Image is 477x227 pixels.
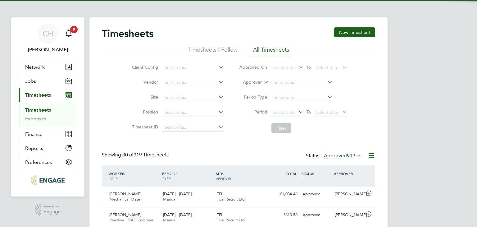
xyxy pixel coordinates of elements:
div: Showing [102,152,170,158]
button: Timesheets [19,88,77,102]
div: [PERSON_NAME] [332,210,365,220]
a: Expenses [25,116,46,122]
span: To [305,63,313,71]
label: Vendor [130,79,158,85]
span: 919 Timesheets [122,152,169,158]
input: Select one [271,93,333,102]
button: Finance [19,127,77,141]
span: Jobs [25,78,36,84]
span: [PERSON_NAME] [109,212,141,217]
span: / [223,171,225,176]
div: Approved [300,189,332,199]
div: PERIOD [161,168,214,184]
span: 30 of [122,152,134,158]
span: TFL [217,191,223,197]
label: Timesheet ID [130,124,158,130]
a: 9 [62,24,75,44]
label: Period Type [239,94,267,100]
span: Powered by [43,204,61,209]
span: Reactive HVAC Engineer [109,217,153,223]
div: STATUS [300,168,332,179]
label: Period [239,109,267,115]
span: Timesheets [25,92,51,98]
img: txmrecruit-logo-retina.png [31,175,64,185]
input: Search for... [162,123,224,132]
span: / [175,171,177,176]
span: TOTAL [286,171,297,176]
div: SITE [214,168,268,184]
a: Timesheets [25,107,51,113]
span: Manual [163,197,176,202]
span: Network [25,64,45,70]
li: All Timesheets [253,46,289,57]
label: Approved On [239,64,267,70]
nav: Main navigation [11,17,84,197]
button: Jobs [19,74,77,88]
button: New Timesheet [334,27,375,37]
span: TFL [217,212,223,217]
span: [DATE] - [DATE] [163,212,192,217]
a: Go to home page [19,175,77,185]
label: Approver [234,79,262,86]
div: WORKER [107,168,161,184]
button: Network [19,60,77,74]
div: Timesheets [19,102,77,127]
span: Select date [316,109,338,115]
span: TYPE [162,176,171,181]
label: Approved [324,153,361,159]
span: Select date [316,65,338,70]
input: Search for... [162,93,224,102]
input: Search for... [271,78,333,87]
span: [PERSON_NAME] [109,191,141,197]
span: CH [43,30,53,38]
a: CH[PERSON_NAME] [19,24,77,53]
span: Chloe Harding [19,46,77,53]
label: Client Config [130,64,158,70]
span: 919 [347,153,355,159]
span: To [305,108,313,116]
div: [PERSON_NAME] [332,189,365,199]
span: Txm Recruit Ltd [217,197,245,202]
span: Select date [272,65,295,70]
button: Filter [271,123,291,133]
span: VENDOR [216,176,231,181]
button: Reports [19,141,77,155]
span: Mechanical Mate [109,197,140,202]
input: Search for... [162,63,224,72]
span: ROLE [108,176,118,181]
span: Reports [25,145,43,151]
span: / [124,171,125,176]
label: Position [130,109,158,115]
span: Finance [25,131,43,137]
div: APPROVER [332,168,365,179]
h2: Timesheets [102,27,153,40]
span: Txm Recruit Ltd [217,217,245,223]
div: Status [306,152,363,160]
li: Timesheets I Follow [188,46,238,57]
span: Preferences [25,159,52,165]
span: Engage [43,209,61,215]
div: £610.56 [268,210,300,220]
button: Preferences [19,155,77,169]
a: Powered byEngage [35,204,61,216]
input: Search for... [162,78,224,87]
div: £1,034.46 [268,189,300,199]
div: Approved [300,210,332,220]
span: [DATE] - [DATE] [163,191,192,197]
span: 9 [70,26,78,33]
input: Search for... [162,108,224,117]
label: Site [130,94,158,100]
span: Select date [272,109,295,115]
span: Manual [163,217,176,223]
